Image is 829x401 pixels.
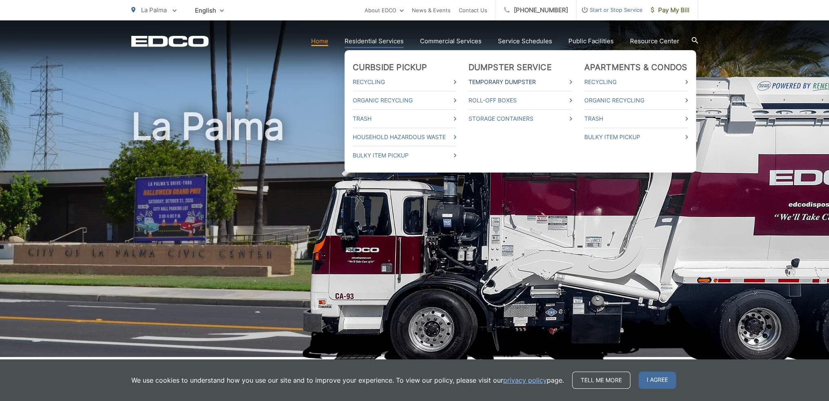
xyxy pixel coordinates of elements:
[572,372,630,389] a: Tell me more
[469,77,572,87] a: Temporary Dumpster
[584,62,688,72] a: Apartments & Condos
[459,5,487,15] a: Contact Us
[469,95,572,105] a: Roll-Off Boxes
[503,375,547,385] a: privacy policy
[353,62,427,72] a: Curbside Pickup
[651,5,690,15] span: Pay My Bill
[141,6,167,14] span: La Palma
[365,5,404,15] a: About EDCO
[584,132,688,142] a: Bulky Item Pickup
[353,114,456,124] a: Trash
[353,95,456,105] a: Organic Recycling
[131,375,564,385] p: We use cookies to understand how you use our site and to improve your experience. To view our pol...
[469,62,552,72] a: Dumpster Service
[345,36,404,46] a: Residential Services
[568,36,614,46] a: Public Facilities
[131,35,209,47] a: EDCD logo. Return to the homepage.
[353,132,456,142] a: Household Hazardous Waste
[584,77,688,87] a: Recycling
[131,106,698,364] h1: La Palma
[498,36,552,46] a: Service Schedules
[353,77,456,87] a: Recycling
[469,114,572,124] a: Storage Containers
[189,3,230,18] span: English
[639,372,676,389] span: I agree
[311,36,328,46] a: Home
[584,95,688,105] a: Organic Recycling
[420,36,482,46] a: Commercial Services
[353,151,456,160] a: Bulky Item Pickup
[630,36,679,46] a: Resource Center
[412,5,451,15] a: News & Events
[584,114,688,124] a: Trash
